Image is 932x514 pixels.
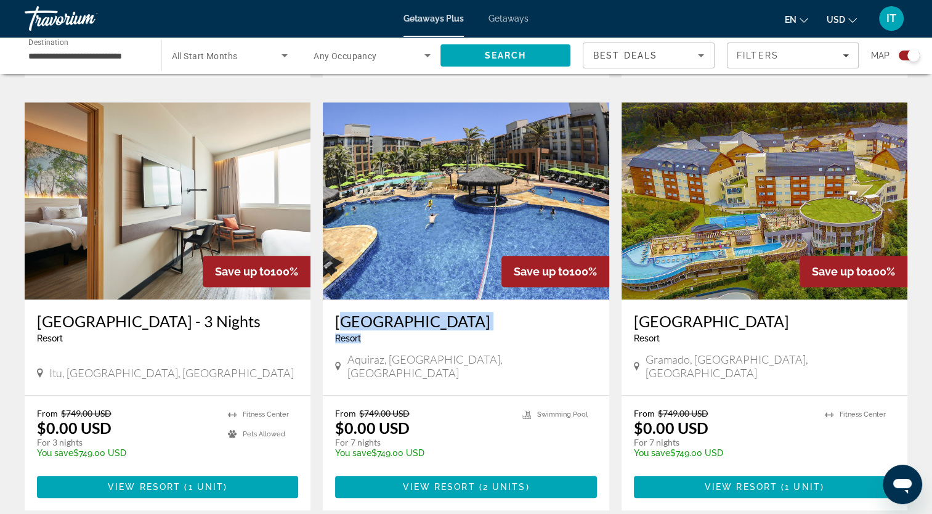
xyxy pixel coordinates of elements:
span: Search [484,51,526,60]
span: You save [335,448,371,458]
p: For 3 nights [37,437,216,448]
span: View Resort [108,482,180,492]
span: Gramado, [GEOGRAPHIC_DATA], [GEOGRAPHIC_DATA] [646,353,895,380]
p: $0.00 USD [634,418,708,437]
span: ( ) [476,482,530,492]
span: Resort [634,333,660,343]
button: Change currency [827,10,857,28]
span: Itu, [GEOGRAPHIC_DATA], [GEOGRAPHIC_DATA] [49,366,294,380]
span: en [785,15,796,25]
button: View Resort(2 units) [335,476,596,498]
span: You save [634,448,670,458]
span: All Start Months [172,51,238,61]
span: $749.00 USD [658,408,708,418]
span: Fitness Center [243,410,289,418]
button: View Resort(1 unit) [37,476,298,498]
span: Fitness Center [840,410,886,418]
span: View Resort [705,482,777,492]
span: ( ) [777,482,824,492]
img: Golden Gramado Resort Laghetto [622,102,907,300]
span: Save up to [514,265,569,278]
span: Destination [28,38,68,46]
p: $0.00 USD [37,418,111,437]
span: Aquiraz, [GEOGRAPHIC_DATA], [GEOGRAPHIC_DATA] [347,353,597,380]
span: 1 unit [188,482,224,492]
a: [GEOGRAPHIC_DATA] [634,312,895,330]
span: IT [886,12,896,25]
input: Select destination [28,49,145,63]
div: 100% [501,256,609,287]
button: Change language [785,10,808,28]
div: 100% [203,256,310,287]
a: [GEOGRAPHIC_DATA] - 3 Nights [37,312,298,330]
span: Any Occupancy [314,51,377,61]
span: Swimming Pool [537,410,588,418]
span: Best Deals [593,51,657,60]
span: USD [827,15,845,25]
span: Map [871,47,889,64]
p: $0.00 USD [335,418,410,437]
p: For 7 nights [634,437,812,448]
span: Resort [335,333,361,343]
span: Save up to [812,265,867,278]
span: $749.00 USD [359,408,410,418]
div: 100% [800,256,907,287]
span: View Resort [402,482,475,492]
img: Acqua Beach Park Resort [323,102,609,300]
span: Pets Allowed [243,430,285,438]
a: Travorium [25,2,148,35]
button: Search [440,44,571,67]
p: $749.00 USD [634,448,812,458]
a: [GEOGRAPHIC_DATA] [335,312,596,330]
span: Filters [737,51,779,60]
span: You save [37,448,73,458]
span: Resort [37,333,63,343]
mat-select: Sort by [593,48,704,63]
span: $749.00 USD [61,408,111,418]
span: From [634,408,655,418]
span: ( ) [180,482,227,492]
button: User Menu [875,6,907,31]
button: View Resort(1 unit) [634,476,895,498]
button: Filters [727,43,859,68]
img: Novotel Itu Golf & Resort - 3 Nights [25,102,310,300]
span: Save up to [215,265,270,278]
span: 1 unit [785,482,821,492]
span: From [335,408,356,418]
iframe: Button to launch messaging window [883,465,922,504]
p: $749.00 USD [37,448,216,458]
p: For 7 nights [335,437,509,448]
a: Getaways [488,14,529,23]
p: $749.00 USD [335,448,509,458]
a: Getaways Plus [403,14,464,23]
span: 2 units [483,482,526,492]
span: From [37,408,58,418]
